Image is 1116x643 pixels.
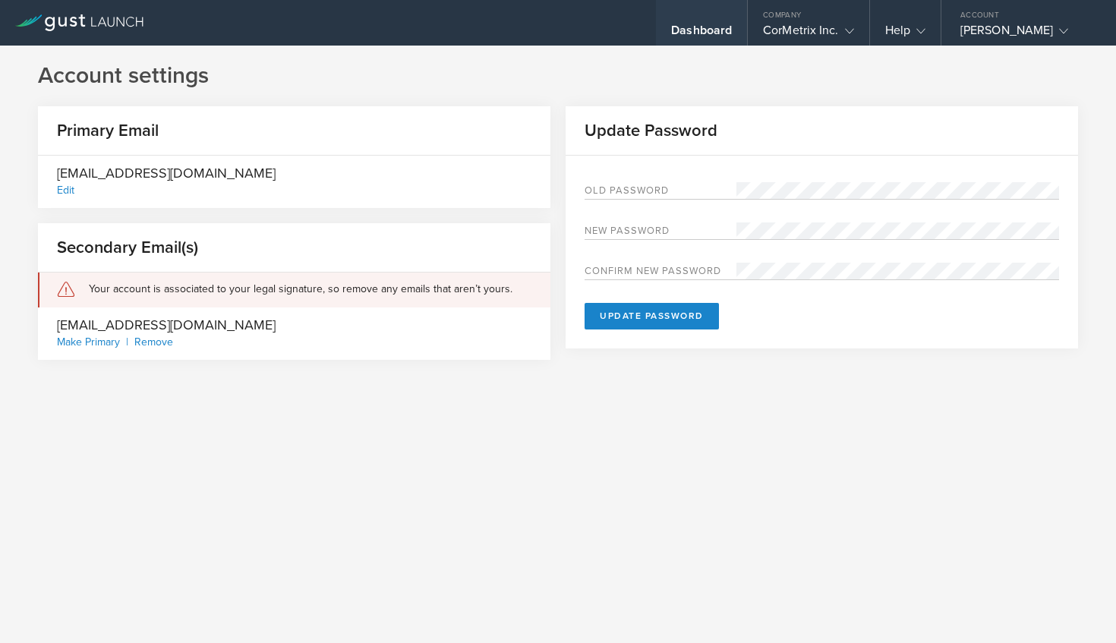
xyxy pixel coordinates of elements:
h2: Primary Email [38,120,159,142]
div: CorMetrix Inc. [763,23,853,46]
div: Help [885,23,925,46]
div: [EMAIL_ADDRESS][DOMAIN_NAME] [57,315,276,352]
label: Confirm new password [585,266,736,279]
div: [PERSON_NAME] [960,23,1089,46]
div: Make Primary [57,336,134,348]
iframe: Chat Widget [1040,570,1116,643]
div: Edit [57,184,74,197]
h2: Update Password [566,120,717,142]
label: Old Password [585,186,736,199]
label: New password [585,226,736,239]
div: Your account is associated to your legal signature, so remove any emails that aren’t yours. [89,282,531,297]
div: Dashboard [671,23,732,46]
h1: Account settings [38,61,1078,91]
div: [EMAIL_ADDRESS][DOMAIN_NAME] [57,163,276,200]
div: Remove [134,336,173,348]
button: Update Password [585,303,719,329]
h2: Secondary Email(s) [38,237,198,259]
